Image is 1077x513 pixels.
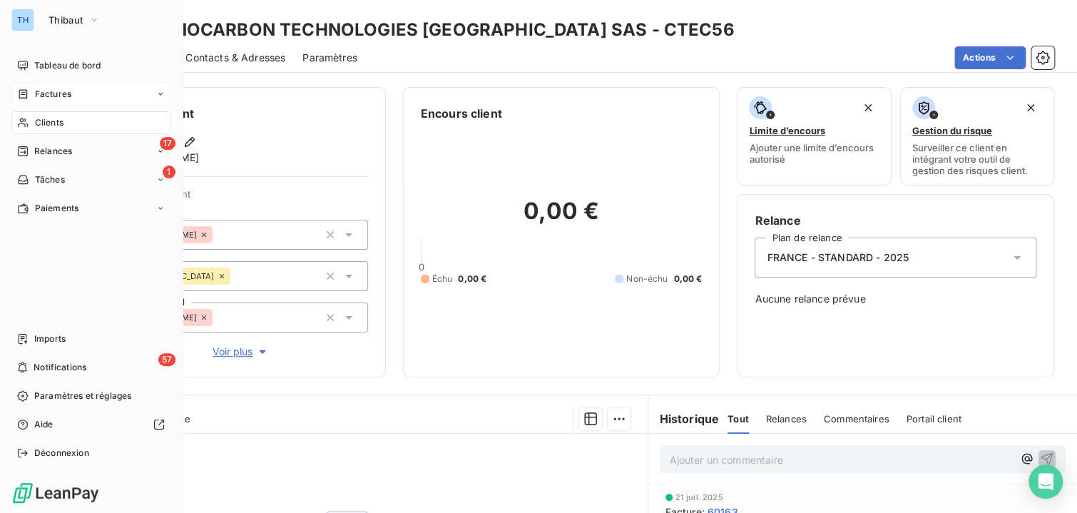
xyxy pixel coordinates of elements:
span: Paiements [35,202,78,215]
span: Factures [35,88,71,101]
span: Relances [766,413,807,425]
span: 1 [163,166,175,178]
a: 1Tâches [11,168,170,191]
span: Clients [35,116,63,129]
span: Tâches [35,173,65,186]
span: Surveiller ce client en intégrant votre outil de gestion des risques client. [912,142,1042,176]
span: Tableau de bord [34,59,101,72]
span: Limite d’encours [749,125,825,136]
span: Ajouter une limite d’encours autorisé [749,142,879,165]
span: Paramètres [302,51,357,65]
a: Paramètres et réglages [11,385,170,407]
span: Thibaut [49,14,83,26]
span: Commentaires [824,413,889,425]
span: Paramètres et réglages [34,390,131,402]
a: Clients [11,111,170,134]
input: Ajouter une valeur [213,311,224,324]
span: Imports [34,332,66,345]
h3: TECHNOCARBON TECHNOLOGIES [GEOGRAPHIC_DATA] SAS - CTEC56 [126,17,734,43]
span: 21 juil. 2025 [675,493,723,502]
a: Aide [11,413,170,436]
span: Notifications [34,361,86,374]
input: Ajouter une valeur [230,270,242,283]
span: Non-échu [626,273,668,285]
span: Voir plus [213,345,270,359]
button: Gestion du risqueSurveiller ce client en intégrant votre outil de gestion des risques client. [900,87,1054,186]
h6: Informations client [86,105,368,122]
span: 0,00 € [458,273,486,285]
span: Aucune relance prévue [755,292,1036,306]
button: Limite d’encoursAjouter une limite d’encours autorisé [737,87,891,186]
span: Échu [432,273,453,285]
a: Paiements [11,197,170,220]
span: 0,00 € [673,273,702,285]
div: Open Intercom Messenger [1028,464,1063,499]
span: Aide [34,418,53,431]
span: Gestion du risque [912,125,992,136]
input: Ajouter une valeur [213,228,224,241]
h6: Encours client [421,105,502,122]
button: Voir plus [115,344,368,360]
h6: Historique [648,410,720,427]
span: Relances [34,145,72,158]
span: Portail client [907,413,961,425]
h6: Relance [755,212,1036,229]
span: 17 [160,137,175,150]
span: 0 [419,261,424,273]
span: 57 [158,353,175,366]
a: Tableau de bord [11,54,170,77]
span: FRANCE - STANDARD - 2025 [767,250,909,265]
button: Actions [954,46,1026,69]
a: 17Relances [11,140,170,163]
span: Déconnexion [34,447,89,459]
span: Tout [728,413,749,425]
span: Propriétés Client [115,188,368,208]
a: Imports [11,327,170,350]
a: Factures [11,83,170,106]
span: Contacts & Adresses [185,51,285,65]
h2: 0,00 € [421,197,703,240]
img: Logo LeanPay [11,482,100,504]
div: TH [11,9,34,31]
